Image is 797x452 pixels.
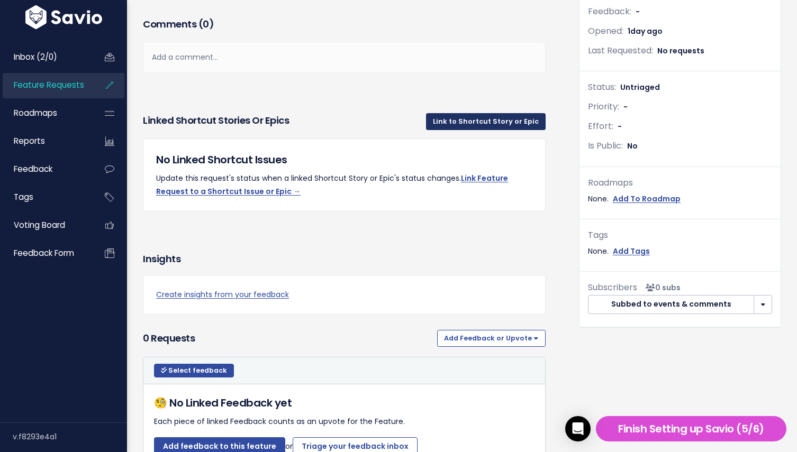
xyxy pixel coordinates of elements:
[143,42,546,73] div: Add a comment...
[618,121,622,132] span: -
[620,82,660,93] span: Untriaged
[588,25,623,37] span: Opened:
[156,172,532,198] p: Update this request's status when a linked Shortcut Story or Epic's status changes.
[14,135,45,146] span: Reports
[588,120,613,132] span: Effort:
[630,26,663,36] span: day ago
[613,192,681,206] a: Add To Roadmap
[437,330,546,347] button: Add Feedback or Upvote
[588,100,619,113] span: Priority:
[3,157,88,181] a: Feedback
[3,185,88,209] a: Tags
[588,44,653,57] span: Last Requested:
[14,51,57,62] span: Inbox (2/0)
[628,26,663,36] span: 1
[23,5,105,29] img: logo-white.9d6f32f41409.svg
[588,192,772,206] div: None.
[154,364,234,377] button: Select feedback
[588,295,754,314] button: Subbed to events & comments
[3,45,88,69] a: Inbox (2/0)
[627,141,638,151] span: No
[143,17,546,32] h3: Comments ( )
[3,241,88,265] a: Feedback form
[588,281,637,293] span: Subscribers
[3,129,88,153] a: Reports
[588,176,772,191] div: Roadmaps
[636,6,640,17] span: -
[565,416,591,441] div: Open Intercom Messenger
[588,81,616,93] span: Status:
[154,415,535,428] p: Each piece of linked Feedback counts as an upvote for the Feature.
[14,163,52,174] span: Feedback
[588,5,631,17] span: Feedback:
[3,73,88,97] a: Feature Requests
[168,366,227,375] span: Select feedback
[156,152,532,168] h5: No Linked Shortcut Issues
[426,113,546,130] a: Link to Shortcut Story or Epic
[3,213,88,237] a: Voting Board
[156,288,532,301] a: Create insights from your feedback
[14,247,74,259] span: Feedback form
[154,395,535,411] h5: 🧐 No Linked Feedback yet
[613,245,650,258] a: Add Tags
[588,140,623,152] span: Is Public:
[143,252,180,266] h3: Insights
[14,191,33,202] span: Tags
[623,102,628,112] span: -
[203,17,209,31] span: 0
[143,331,433,346] h3: 0 Requests
[641,282,681,293] span: <p><strong>Subscribers</strong><br><br> No subscribers yet<br> </p>
[14,219,65,230] span: Voting Board
[14,79,84,90] span: Feature Requests
[13,423,127,450] div: v.f8293e4a1
[657,45,704,56] span: No requests
[143,113,289,130] h3: Linked Shortcut Stories or Epics
[601,421,782,437] h5: Finish Setting up Savio (5/6)
[3,101,88,125] a: Roadmaps
[588,245,772,258] div: None.
[588,228,772,243] div: Tags
[14,107,57,118] span: Roadmaps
